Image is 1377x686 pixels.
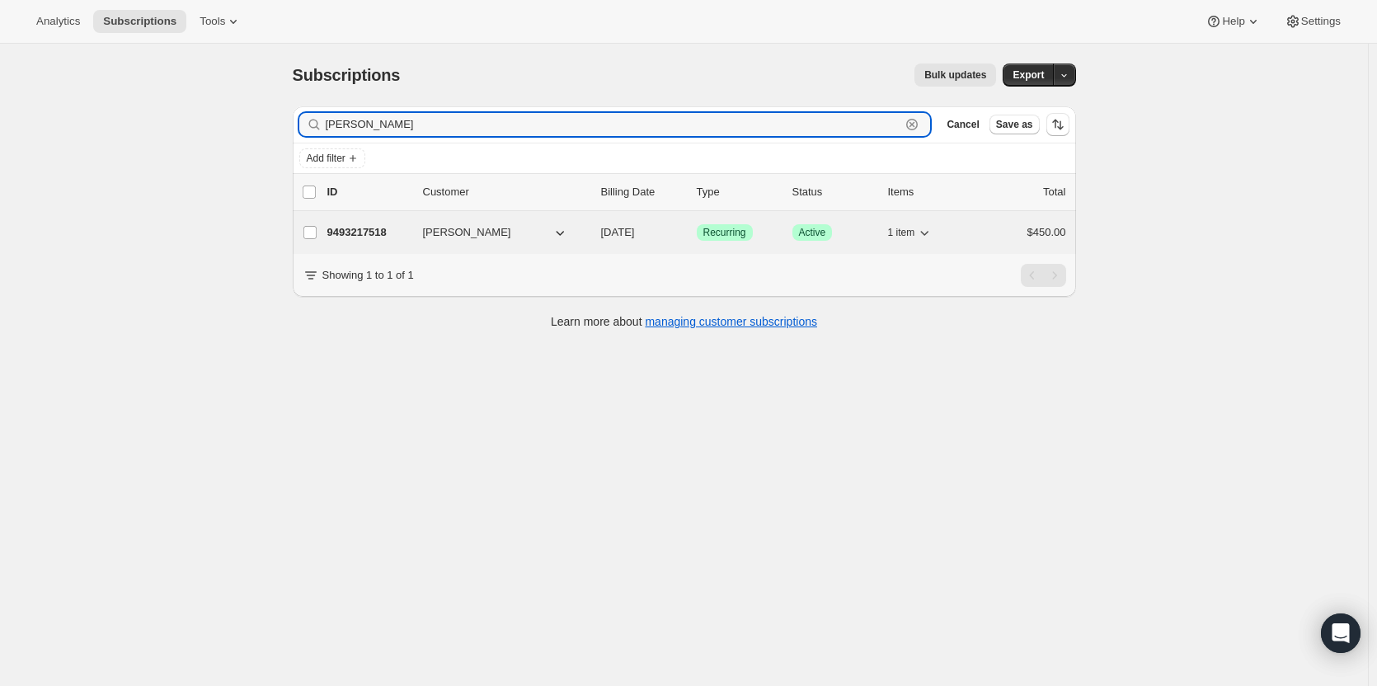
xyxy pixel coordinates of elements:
[1321,613,1361,653] div: Open Intercom Messenger
[327,184,1066,200] div: IDCustomerBilling DateTypeStatusItemsTotal
[703,226,746,239] span: Recurring
[423,224,511,241] span: [PERSON_NAME]
[307,152,345,165] span: Add filter
[888,184,970,200] div: Items
[947,118,979,131] span: Cancel
[601,184,684,200] p: Billing Date
[322,267,414,284] p: Showing 1 to 1 of 1
[1027,226,1066,238] span: $450.00
[103,15,176,28] span: Subscriptions
[940,115,985,134] button: Cancel
[413,219,578,246] button: [PERSON_NAME]
[996,118,1033,131] span: Save as
[1013,68,1044,82] span: Export
[914,63,996,87] button: Bulk updates
[293,66,401,84] span: Subscriptions
[1043,184,1065,200] p: Total
[924,68,986,82] span: Bulk updates
[327,224,410,241] p: 9493217518
[1275,10,1351,33] button: Settings
[326,113,901,136] input: Filter subscribers
[888,226,915,239] span: 1 item
[799,226,826,239] span: Active
[327,221,1066,244] div: 9493217518[PERSON_NAME][DATE]SuccessRecurringSuccessActive1 item$450.00
[904,116,920,133] button: Clear
[551,313,817,330] p: Learn more about
[1003,63,1054,87] button: Export
[26,10,90,33] button: Analytics
[190,10,251,33] button: Tools
[645,315,817,328] a: managing customer subscriptions
[1222,15,1244,28] span: Help
[888,221,933,244] button: 1 item
[93,10,186,33] button: Subscriptions
[792,184,875,200] p: Status
[1021,264,1066,287] nav: Pagination
[1301,15,1341,28] span: Settings
[697,184,779,200] div: Type
[327,184,410,200] p: ID
[423,184,588,200] p: Customer
[200,15,225,28] span: Tools
[1196,10,1271,33] button: Help
[989,115,1040,134] button: Save as
[299,148,365,168] button: Add filter
[1046,113,1069,136] button: Sort the results
[36,15,80,28] span: Analytics
[601,226,635,238] span: [DATE]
